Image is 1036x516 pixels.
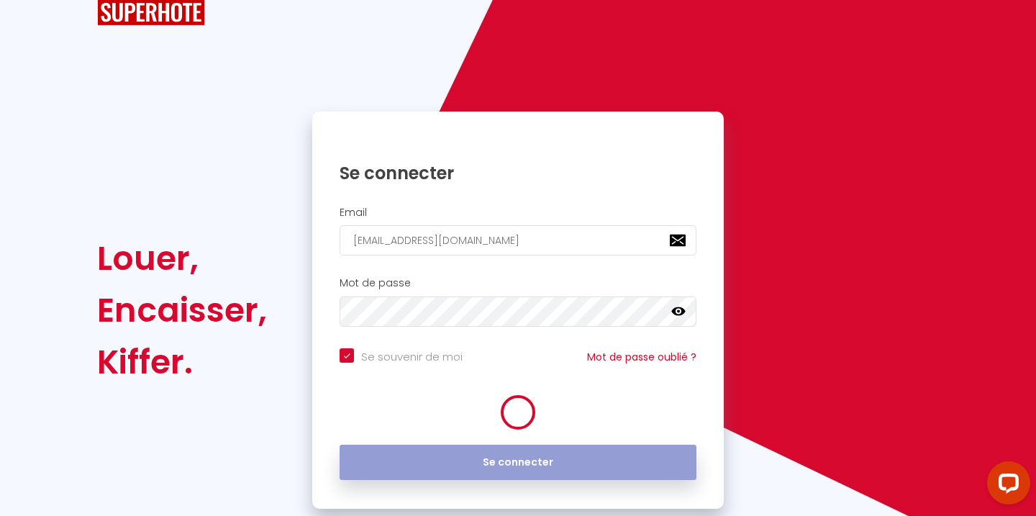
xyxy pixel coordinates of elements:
[340,162,696,184] h1: Se connecter
[340,207,696,219] h2: Email
[976,456,1036,516] iframe: LiveChat chat widget
[340,277,696,289] h2: Mot de passe
[340,445,696,481] button: Se connecter
[587,350,696,364] a: Mot de passe oublié ?
[340,225,696,255] input: Ton Email
[97,336,267,388] div: Kiffer.
[97,284,267,336] div: Encaisser,
[97,232,267,284] div: Louer,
